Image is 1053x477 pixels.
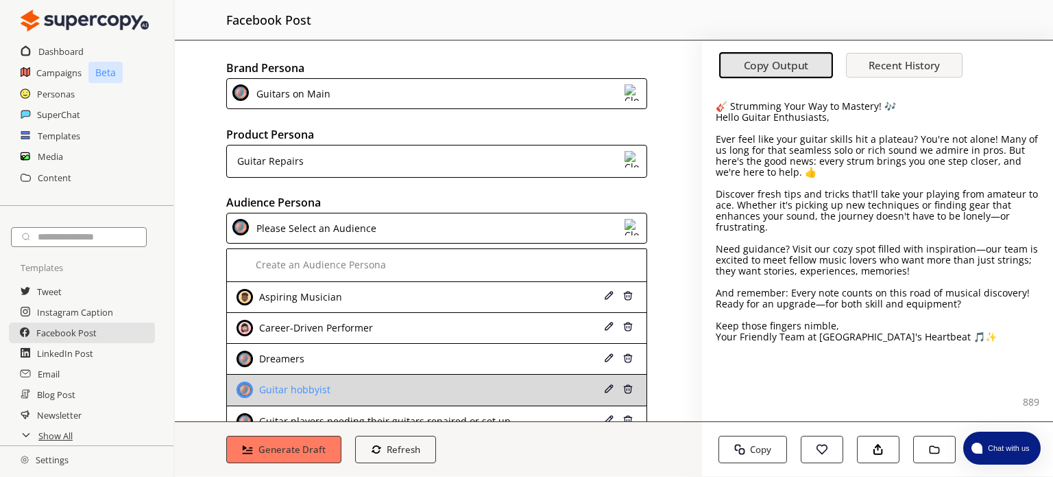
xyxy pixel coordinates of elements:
img: Close [21,7,149,34]
b: Generate Draft [258,443,326,456]
img: Close [623,353,633,363]
p: Keep those fingers nimble, [716,321,1039,331]
button: atlas-launcher [963,432,1041,465]
a: Instagram Caption [37,302,113,323]
h2: Product Persona [226,124,651,145]
b: Copy [750,443,771,456]
div: Please Select an Audience [252,219,376,237]
a: Facebook Post [36,323,97,343]
a: Show All [38,426,73,446]
img: Close [237,320,253,336]
button: Generate Draft [226,436,341,463]
div: Career-Driven Performer [256,323,373,334]
button: Recent History [846,53,963,78]
div: Create an Audience Persona [256,259,386,270]
img: Close [604,384,614,394]
div: Aspiring Musician [256,292,342,303]
b: Copy Output [743,58,808,73]
a: LinkedIn Post [37,343,93,364]
a: Personas [37,84,75,104]
img: Close [623,384,633,394]
img: Close [623,291,633,301]
button: Copy [718,436,788,463]
img: Close [604,322,614,331]
p: 889 [1023,397,1039,408]
div: Guitar Repairs [232,151,304,172]
b: Refresh [387,443,420,456]
img: Close [623,322,633,331]
img: Close [623,415,633,425]
div: Guitars on Main [252,84,330,103]
div: Guitar players needing their guitars repaired or set up. [256,416,513,427]
img: Close [604,353,614,363]
a: Email [38,364,60,384]
img: Close [625,84,641,101]
span: Chat with us [982,443,1032,454]
p: Ever feel like your guitar skills hit a plateau? You're not alone! Many of us long for that seaml... [716,134,1039,178]
img: Close [232,84,249,101]
img: Close [625,219,641,235]
button: Refresh [355,436,437,463]
div: Guitar hobbyist [256,384,330,395]
img: Close [625,151,641,167]
a: Media [38,146,63,167]
p: And remember: Every note counts on this road of musical discovery! Ready for an upgrade—for both ... [716,288,1039,310]
a: Templates [38,126,80,146]
img: Close [237,413,253,430]
a: Content [38,167,71,188]
p: Discover fresh tips and tricks that'll take your playing from amateur to ace. Whether it's pickin... [716,189,1039,233]
img: Close [237,289,253,305]
a: Blog Post [37,384,75,405]
h2: Brand Persona [226,58,651,78]
b: Recent History [869,58,940,72]
p: Need guidance? Visit our cozy spot filled with inspiration—our team is excited to meet fellow mus... [716,244,1039,277]
a: Newsletter [37,405,82,426]
h2: facebook post [226,7,311,33]
img: Close [232,219,249,235]
a: Dashboard [38,41,84,62]
div: Dreamers [256,353,304,364]
a: Tweet [37,281,62,302]
p: Hello Guitar Enthusiasts, [716,112,1039,123]
p: Your Friendly Team at [GEOGRAPHIC_DATA]'s Heartbeat 🎵✨ [716,331,1039,342]
h2: Audience Persona [226,192,651,213]
img: Close [604,291,614,301]
p: Beta [88,62,123,83]
a: Campaigns [36,62,82,83]
img: Close [237,382,253,398]
button: Copy Output [719,53,833,79]
img: Close [237,351,253,367]
p: 🎸 Strumming Your Way to Mastery! 🎶 [716,101,1039,112]
img: Close [21,456,29,464]
a: SuperChat [37,104,80,125]
img: Close [604,415,614,425]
